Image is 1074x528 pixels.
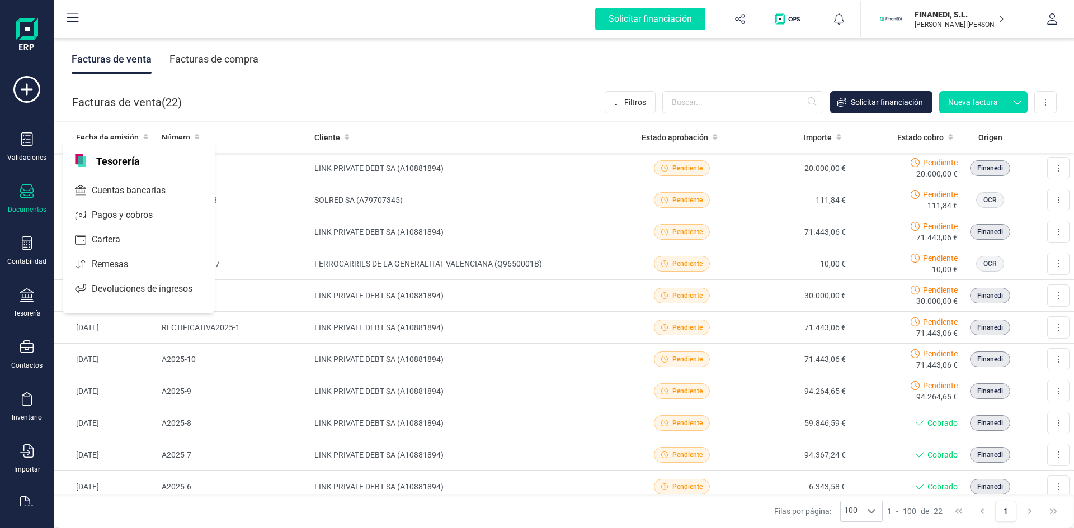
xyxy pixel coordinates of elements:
span: 100 [903,506,916,517]
span: Pendiente [672,482,703,492]
div: Documentos [8,205,46,214]
span: 20.000,00 € [916,168,958,179]
span: Devoluciones de ingresos [87,282,213,296]
span: 30.000,00 € [916,296,958,307]
span: Pendiente [672,227,703,237]
td: 30.000,00 € [738,280,850,312]
td: [DATE] [54,407,157,439]
span: Pendiente [672,291,703,301]
td: 94.264,65 € [738,375,850,407]
div: Contabilidad [7,257,46,266]
span: Pendiente [923,189,958,200]
span: Finanedi [977,354,1003,364]
span: Finanedi [977,418,1003,428]
span: Pagos y cobros [87,208,173,222]
button: Logo de OPS [768,1,811,37]
span: 10,00 € [932,264,958,275]
span: Pendiente [923,284,958,296]
td: 94.367,24 € [738,439,850,471]
button: Solicitar financiación [582,1,719,37]
span: Cartera [87,233,140,246]
span: 71.443,06 € [916,359,958,370]
span: Finanedi [977,227,1003,237]
div: Facturas de venta [72,45,152,74]
td: [DATE] [54,439,157,471]
span: Estado cobro [897,132,944,143]
td: LINK PRIVATE DEBT SA (A10881894) [310,407,625,439]
span: OCR [983,195,997,205]
span: Pendiente [923,221,958,232]
span: Finanedi [977,291,1003,301]
span: Cobrado [927,449,958,460]
span: Cobrado [927,417,958,429]
td: [DATE] [54,280,157,312]
td: 71.443,06 € [738,344,850,375]
td: A2025-10 [157,344,310,375]
span: Pendiente [923,316,958,327]
span: Pendiente [672,354,703,364]
td: -6.343,58 € [738,471,850,503]
span: Filtros [624,97,646,108]
td: LINK PRIVATE DEBT SA (A10881894) [310,344,625,375]
span: de [921,506,929,517]
span: Pendiente [923,380,958,391]
td: 71.443,06 € [738,312,850,344]
span: Pendiente [672,259,703,269]
span: Pendiente [672,195,703,205]
span: Fecha de emisión [76,132,139,143]
span: Número [162,132,190,143]
td: 10,00 € [738,248,850,280]
span: 71.443,06 € [916,232,958,243]
span: Pendiente [923,157,958,168]
td: LINK PRIVATE DEBT SA (A10881894) [310,439,625,471]
span: Pendiente [923,348,958,359]
td: A2025-6 [157,471,310,503]
td: RECTIFICATIVA2025-1 [157,312,310,344]
button: Page 1 [995,501,1016,522]
div: Solicitar financiación [595,8,705,30]
button: Previous Page [972,501,993,522]
td: 59.846,59 € [738,407,850,439]
span: Pendiente [923,253,958,264]
td: [DATE] [54,375,157,407]
button: First Page [948,501,969,522]
div: Contactos [11,361,43,370]
td: 0045310079677 [157,248,310,280]
div: - [887,506,943,517]
span: Remesas [87,258,148,271]
td: LINK PRIVATE DEBT SA (A10881894) [310,280,625,312]
span: Pendiente [672,163,703,173]
button: FIFINANEDI, S.L.[PERSON_NAME] [PERSON_NAME] VOZMEDIANO [PERSON_NAME] [874,1,1018,37]
td: LINK PRIVATE DEBT SA (A10881894) [310,312,625,344]
td: A2025-9 [157,375,310,407]
td: [DATE] [54,471,157,503]
div: Validaciones [7,153,46,162]
span: 1 [887,506,892,517]
span: Estado aprobación [642,132,708,143]
td: [DATE] [54,216,157,248]
span: 22 [934,506,943,517]
td: [DATE] [54,248,157,280]
button: Next Page [1019,501,1040,522]
td: 111,84 € [738,184,850,216]
button: Solicitar financiación [830,91,932,113]
img: FI [879,7,903,31]
span: Cuentas bancarias [87,184,186,197]
img: Logo Finanedi [16,18,38,54]
td: LINK PRIVATE DEBT SA (A10881894) [310,216,625,248]
td: -71.443,06 € [738,216,850,248]
div: Filas por página: [774,501,883,522]
span: 71.443,06 € [916,327,958,339]
span: Finanedi [977,386,1003,396]
span: Cobrado [927,481,958,492]
td: BBV000432798 [157,184,310,216]
button: Last Page [1043,501,1064,522]
span: 111,84 € [927,200,958,211]
span: Finanedi [977,163,1003,173]
span: Cliente [314,132,340,143]
p: [PERSON_NAME] [PERSON_NAME] VOZMEDIANO [PERSON_NAME] [915,20,1004,29]
span: Origen [978,132,1002,143]
td: [DATE] [54,344,157,375]
td: LINK PRIVATE DEBT SA (A10881894) [310,471,625,503]
td: LINK PRIVATE DEBT SA (A10881894) [310,153,625,184]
